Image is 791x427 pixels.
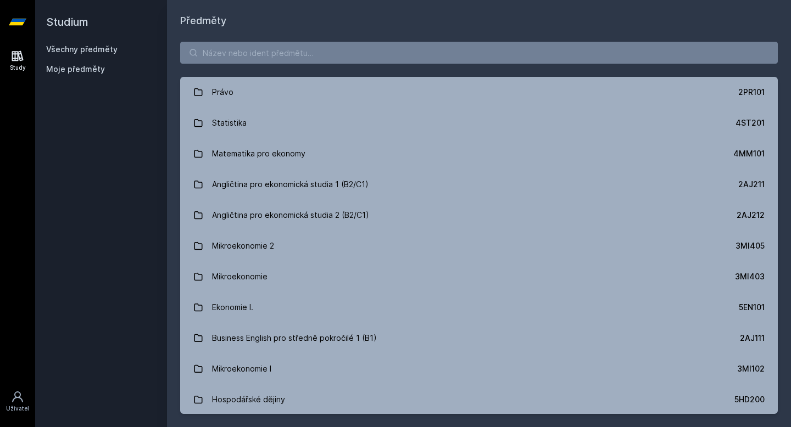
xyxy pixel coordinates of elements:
[212,235,274,257] div: Mikroekonomie 2
[46,64,105,75] span: Moje předměty
[180,169,778,200] a: Angličtina pro ekonomická studia 1 (B2/C1) 2AJ211
[735,271,765,282] div: 3MI403
[736,240,765,251] div: 3MI405
[739,302,765,313] div: 5EN101
[2,385,33,418] a: Uživatel
[180,138,778,169] a: Matematika pro ekonomy 4MM101
[46,44,118,54] a: Všechny předměty
[180,42,778,64] input: Název nebo ident předmětu…
[738,179,765,190] div: 2AJ211
[734,394,765,405] div: 5HD200
[212,389,285,411] div: Hospodářské dějiny
[212,327,377,349] div: Business English pro středně pokročilé 1 (B1)
[212,204,369,226] div: Angličtina pro ekonomická studia 2 (B2/C1)
[180,384,778,415] a: Hospodářské dějiny 5HD200
[212,143,305,165] div: Matematika pro ekonomy
[2,44,33,77] a: Study
[212,296,253,318] div: Ekonomie I.
[180,108,778,138] a: Statistika 4ST201
[180,292,778,323] a: Ekonomie I. 5EN101
[180,261,778,292] a: Mikroekonomie 3MI403
[740,333,765,344] div: 2AJ111
[180,13,778,29] h1: Předměty
[212,112,247,134] div: Statistika
[10,64,26,72] div: Study
[180,231,778,261] a: Mikroekonomie 2 3MI405
[736,117,765,128] div: 4ST201
[738,87,765,98] div: 2PR101
[6,404,29,413] div: Uživatel
[212,358,271,380] div: Mikroekonomie I
[737,363,765,374] div: 3MI102
[180,200,778,231] a: Angličtina pro ekonomická studia 2 (B2/C1) 2AJ212
[180,353,778,384] a: Mikroekonomie I 3MI102
[212,266,268,288] div: Mikroekonomie
[180,323,778,353] a: Business English pro středně pokročilé 1 (B1) 2AJ111
[212,173,369,195] div: Angličtina pro ekonomická studia 1 (B2/C1)
[733,148,765,159] div: 4MM101
[180,77,778,108] a: Právo 2PR101
[737,210,765,221] div: 2AJ212
[212,81,233,103] div: Právo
